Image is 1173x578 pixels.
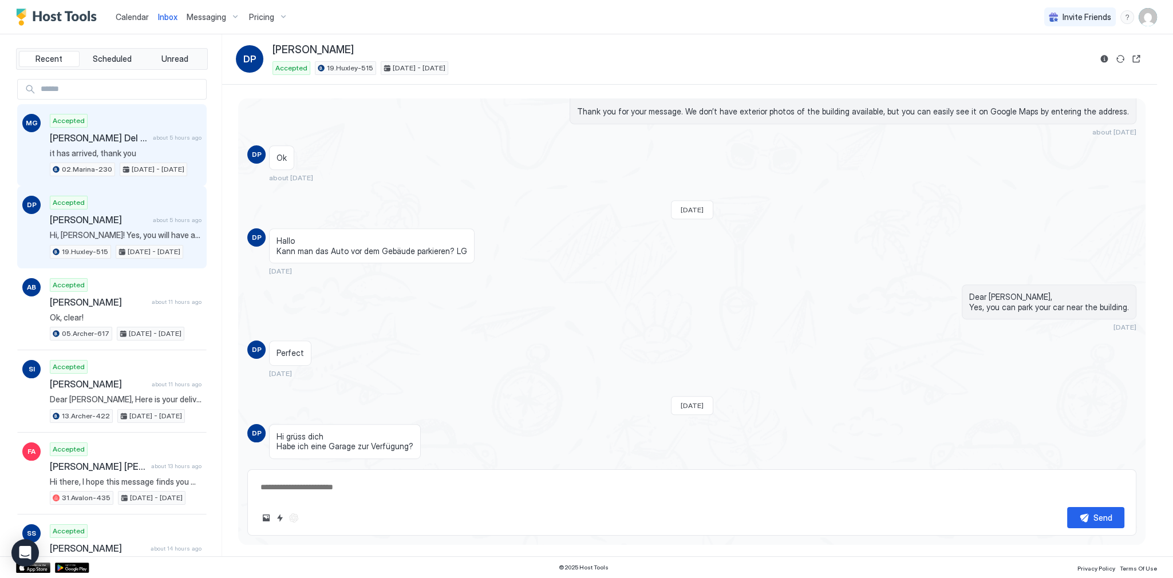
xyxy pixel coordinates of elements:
[249,12,274,22] span: Pricing
[559,564,609,571] span: © 2025 Host Tools
[252,149,262,160] span: DP
[153,134,202,141] span: about 5 hours ago
[1093,512,1112,524] div: Send
[277,236,467,256] span: Hallo Kann man das Auto vor dem Gebäude parkieren? LG
[128,247,180,257] span: [DATE] - [DATE]
[62,328,109,339] span: 05.Archer-617
[259,511,273,525] button: Upload image
[1077,565,1115,572] span: Privacy Policy
[50,230,202,240] span: Hi, [PERSON_NAME]! Yes, you will have a designated parking spot in the building’s garage during y...
[116,12,149,22] span: Calendar
[1113,323,1136,331] span: [DATE]
[393,63,445,73] span: [DATE] - [DATE]
[50,132,148,144] span: [PERSON_NAME] Del [PERSON_NAME]
[681,205,704,214] span: [DATE]
[277,348,304,358] span: Perfect
[116,11,149,23] a: Calendar
[26,118,38,128] span: MG
[11,539,39,567] div: Open Intercom Messenger
[132,164,184,175] span: [DATE] - [DATE]
[50,543,146,554] span: [PERSON_NAME]
[273,511,287,525] button: Quick reply
[151,462,202,470] span: about 13 hours ago
[269,369,292,378] span: [DATE]
[158,11,177,23] a: Inbox
[1097,52,1111,66] button: Reservation information
[277,153,287,163] span: Ok
[144,51,205,67] button: Unread
[50,378,147,390] span: [PERSON_NAME]
[1077,561,1115,573] a: Privacy Policy
[50,477,202,487] span: Hi there, I hope this message finds you well. I’m planning to reserve your lovely place and would...
[29,364,35,374] span: SI
[16,9,102,26] a: Host Tools Logo
[62,493,110,503] span: 31.Avalon-435
[269,267,292,275] span: [DATE]
[50,148,202,159] span: it has arrived, thank you
[1120,565,1157,572] span: Terms Of Use
[27,528,36,539] span: SS
[327,63,373,73] span: 19.Huxley-515
[1092,128,1136,136] span: about [DATE]
[27,446,35,457] span: FA
[275,63,307,73] span: Accepted
[19,51,80,67] button: Recent
[577,86,1129,117] span: Hello, [PERSON_NAME]! Thank you for your message. We don’t have exterior photos of the building a...
[93,54,132,64] span: Scheduled
[55,563,89,573] a: Google Play Store
[35,54,62,64] span: Recent
[82,51,143,67] button: Scheduled
[27,282,36,292] span: AB
[62,164,112,175] span: 02.Marina-230
[50,296,147,308] span: [PERSON_NAME]
[152,381,202,388] span: about 11 hours ago
[62,247,108,257] span: 19.Huxley-515
[130,493,183,503] span: [DATE] - [DATE]
[53,444,85,454] span: Accepted
[1063,12,1111,22] span: Invite Friends
[50,394,202,405] span: Dear [PERSON_NAME], Here is your delivery code: 752198 Please note this is a one-time pass to ent...
[969,292,1129,312] span: Dear [PERSON_NAME], Yes, you can park your car near the building.
[272,43,354,57] span: [PERSON_NAME]
[50,214,148,225] span: [PERSON_NAME]
[1139,8,1157,26] div: User profile
[50,461,147,472] span: [PERSON_NAME] [PERSON_NAME]
[53,197,85,208] span: Accepted
[53,362,85,372] span: Accepted
[36,80,206,99] input: Input Field
[681,401,704,410] span: [DATE]
[152,298,202,306] span: about 11 hours ago
[269,173,313,182] span: about [DATE]
[1120,10,1134,24] div: menu
[158,12,177,22] span: Inbox
[1067,507,1124,528] button: Send
[1129,52,1143,66] button: Open reservation
[16,563,50,573] a: App Store
[53,526,85,536] span: Accepted
[161,54,188,64] span: Unread
[1113,52,1127,66] button: Sync reservation
[187,12,226,22] span: Messaging
[16,48,208,70] div: tab-group
[62,411,110,421] span: 13.Archer-422
[53,116,85,126] span: Accepted
[153,216,202,224] span: about 5 hours ago
[243,52,256,66] span: DP
[252,428,262,438] span: DP
[27,200,37,210] span: DP
[151,545,202,552] span: about 14 hours ago
[252,345,262,355] span: DP
[129,328,181,339] span: [DATE] - [DATE]
[252,232,262,243] span: DP
[277,431,413,452] span: Hi grüss dich Habe ich eine Garage zur Verfügung?
[53,280,85,290] span: Accepted
[129,411,182,421] span: [DATE] - [DATE]
[1120,561,1157,573] a: Terms Of Use
[50,312,202,323] span: Ok, clear!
